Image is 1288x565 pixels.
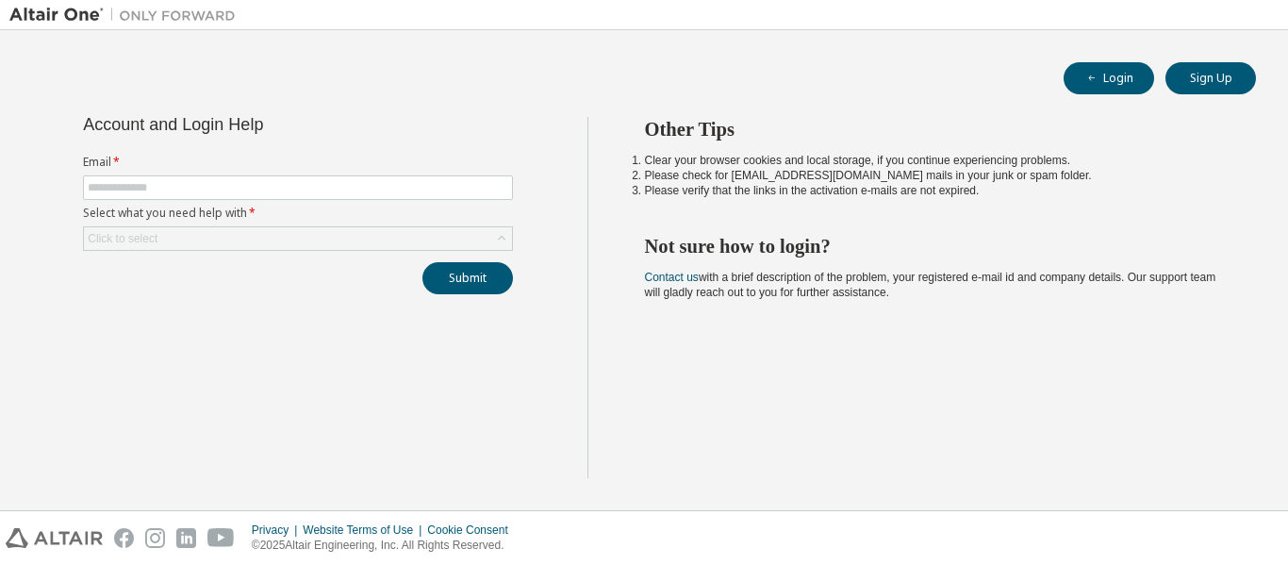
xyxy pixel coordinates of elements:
[9,6,245,25] img: Altair One
[252,523,303,538] div: Privacy
[645,153,1223,168] li: Clear your browser cookies and local storage, if you continue experiencing problems.
[207,528,235,548] img: youtube.svg
[645,117,1223,141] h2: Other Tips
[176,528,196,548] img: linkedin.svg
[88,231,157,246] div: Click to select
[6,528,103,548] img: altair_logo.svg
[645,234,1223,258] h2: Not sure how to login?
[427,523,519,538] div: Cookie Consent
[1064,62,1154,94] button: Login
[145,528,165,548] img: instagram.svg
[1165,62,1256,94] button: Sign Up
[422,262,513,294] button: Submit
[83,155,513,170] label: Email
[114,528,134,548] img: facebook.svg
[645,271,699,284] a: Contact us
[645,183,1223,198] li: Please verify that the links in the activation e-mails are not expired.
[83,206,513,221] label: Select what you need help with
[303,523,427,538] div: Website Terms of Use
[645,168,1223,183] li: Please check for [EMAIL_ADDRESS][DOMAIN_NAME] mails in your junk or spam folder.
[84,227,512,250] div: Click to select
[252,538,520,554] p: © 2025 Altair Engineering, Inc. All Rights Reserved.
[83,117,427,132] div: Account and Login Help
[645,271,1216,299] span: with a brief description of the problem, your registered e-mail id and company details. Our suppo...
